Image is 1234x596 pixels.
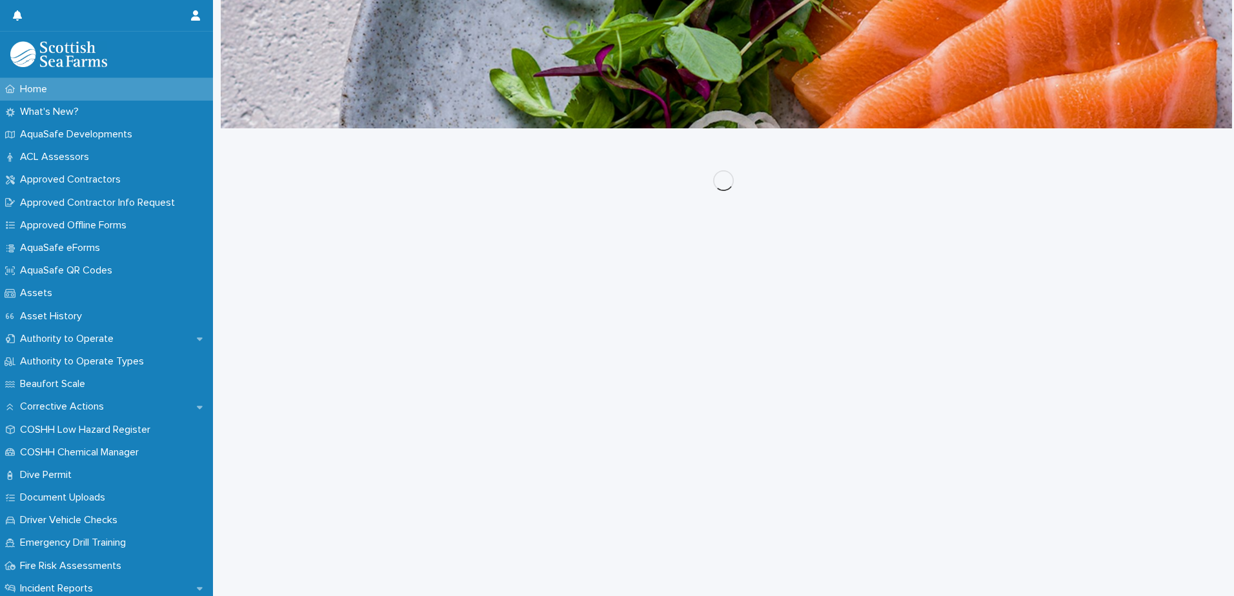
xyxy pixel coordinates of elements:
[15,106,89,118] p: What's New?
[10,41,107,67] img: bPIBxiqnSb2ggTQWdOVV
[15,424,161,436] p: COSHH Low Hazard Register
[15,333,124,345] p: Authority to Operate
[15,514,128,526] p: Driver Vehicle Checks
[15,310,92,323] p: Asset History
[15,83,57,95] p: Home
[15,378,96,390] p: Beaufort Scale
[15,287,63,299] p: Assets
[15,197,185,209] p: Approved Contractor Info Request
[15,492,116,504] p: Document Uploads
[15,174,131,186] p: Approved Contractors
[15,582,103,595] p: Incident Reports
[15,355,154,368] p: Authority to Operate Types
[15,151,99,163] p: ACL Assessors
[15,560,132,572] p: Fire Risk Assessments
[15,264,123,277] p: AquaSafe QR Codes
[15,219,137,232] p: Approved Offline Forms
[15,128,143,141] p: AquaSafe Developments
[15,469,82,481] p: Dive Permit
[15,537,136,549] p: Emergency Drill Training
[15,242,110,254] p: AquaSafe eForms
[15,401,114,413] p: Corrective Actions
[15,446,149,459] p: COSHH Chemical Manager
